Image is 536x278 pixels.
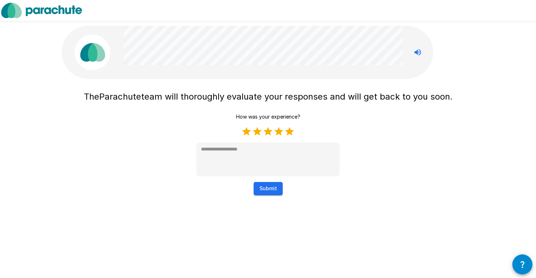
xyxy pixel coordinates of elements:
[236,113,300,120] p: How was your experience?
[411,45,425,59] button: Stop reading questions aloud
[75,34,110,70] img: parachute_avatar.png
[141,91,453,102] span: team will thoroughly evaluate your responses and will get back to you soon.
[84,91,99,102] span: The
[254,182,283,195] button: Submit
[99,91,141,102] span: Parachute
